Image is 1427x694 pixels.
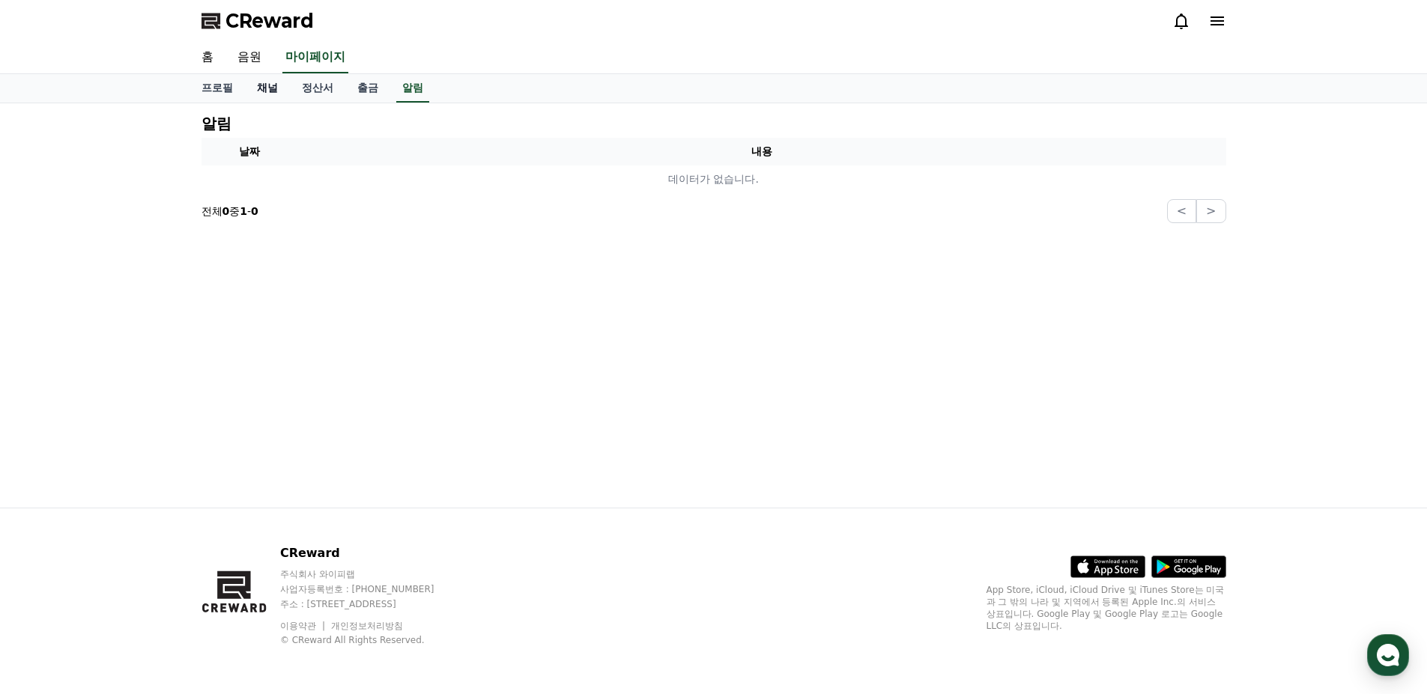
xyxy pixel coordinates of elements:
a: 홈 [4,475,99,512]
span: 홈 [47,497,56,509]
p: App Store, iCloud, iCloud Drive 및 iTunes Store는 미국과 그 밖의 나라 및 지역에서 등록된 Apple Inc.의 서비스 상표입니다. Goo... [987,584,1226,632]
button: > [1196,199,1225,223]
a: CReward [202,9,314,33]
h4: 알림 [202,115,231,132]
span: 설정 [231,497,249,509]
p: 데이터가 없습니다. [207,171,1220,187]
button: < [1167,199,1196,223]
a: 대화 [99,475,193,512]
th: 내용 [297,138,1226,165]
a: 홈 [190,42,225,73]
span: CReward [225,9,314,33]
a: 정산서 [290,74,345,103]
a: 채널 [245,74,290,103]
p: 전체 중 - [202,204,258,219]
a: 음원 [225,42,273,73]
p: CReward [280,544,463,562]
a: 알림 [396,74,429,103]
p: © CReward All Rights Reserved. [280,634,463,646]
a: 설정 [193,475,288,512]
th: 날짜 [202,138,297,165]
a: 이용약관 [280,621,327,631]
strong: 0 [222,205,230,217]
a: 마이페이지 [282,42,348,73]
strong: 1 [240,205,247,217]
a: 프로필 [190,74,245,103]
p: 사업자등록번호 : [PHONE_NUMBER] [280,583,463,595]
strong: 0 [251,205,258,217]
a: 개인정보처리방침 [331,621,403,631]
p: 주소 : [STREET_ADDRESS] [280,598,463,610]
a: 출금 [345,74,390,103]
span: 대화 [137,498,155,510]
p: 주식회사 와이피랩 [280,568,463,580]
